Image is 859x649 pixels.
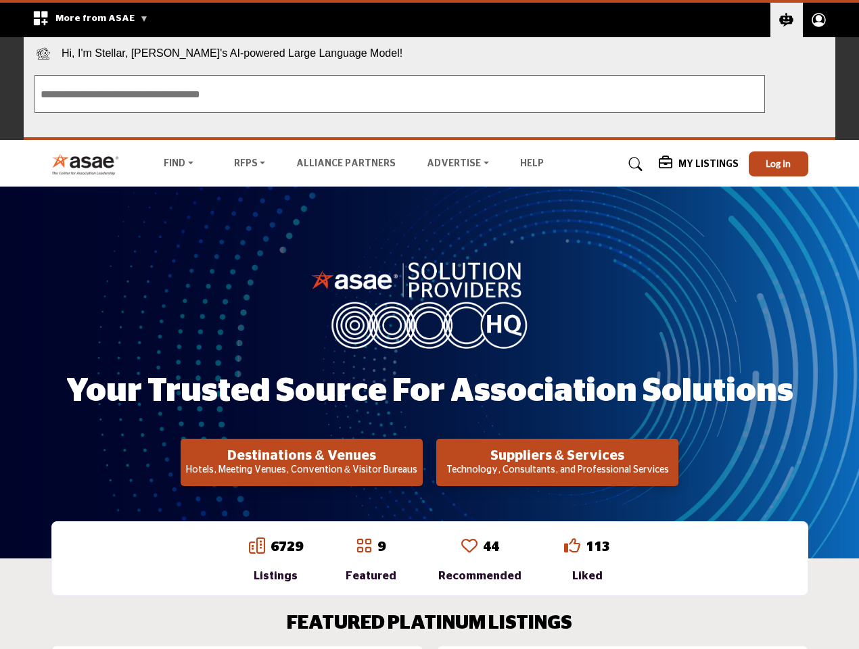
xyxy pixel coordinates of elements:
[51,153,126,175] img: Site Logo
[181,439,423,486] button: Destinations & Venues Hotels, Meeting Venues, Convention & Visitor Bureaus
[225,155,275,174] a: RFPs
[564,568,610,584] div: Liked
[185,464,419,477] p: Hotels, Meeting Venues, Convention & Visitor Bureaus
[678,158,739,170] h5: My Listings
[346,568,396,584] div: Featured
[483,540,499,554] a: 44
[66,370,793,412] h1: Your Trusted Source for Association Solutions
[461,537,478,556] a: Go to Recommended
[296,159,396,168] a: Alliance Partners
[766,158,791,169] span: Log In
[34,43,56,64] img: Stellar LLM chatbot icon
[436,439,678,486] button: Suppliers & Services Technology, Consultants, and Professional Services
[586,540,610,554] a: 113
[56,47,402,59] span: Hi, I'm Stellar, [PERSON_NAME]'s AI-powered Large Language Model!
[154,155,203,174] a: Find
[24,3,157,37] div: More from ASAE
[55,14,148,23] span: More from ASAE
[659,156,739,172] div: My Listings
[749,151,808,176] button: Log In
[440,448,674,464] h2: Suppliers & Services
[287,612,572,635] h2: FEATURED PLATINUM LISTINGS
[564,537,580,554] i: Go to Liked
[440,464,674,477] p: Technology, Consultants, and Professional Services
[356,537,372,556] a: Go to Featured
[438,568,521,584] div: Recommended
[377,540,386,554] a: 9
[185,448,419,464] h2: Destinations & Venues
[417,155,498,174] a: Advertise
[616,153,651,175] a: Search
[271,540,303,554] a: 6729
[249,568,303,584] div: Listings
[311,259,548,348] img: image
[520,159,544,168] a: Help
